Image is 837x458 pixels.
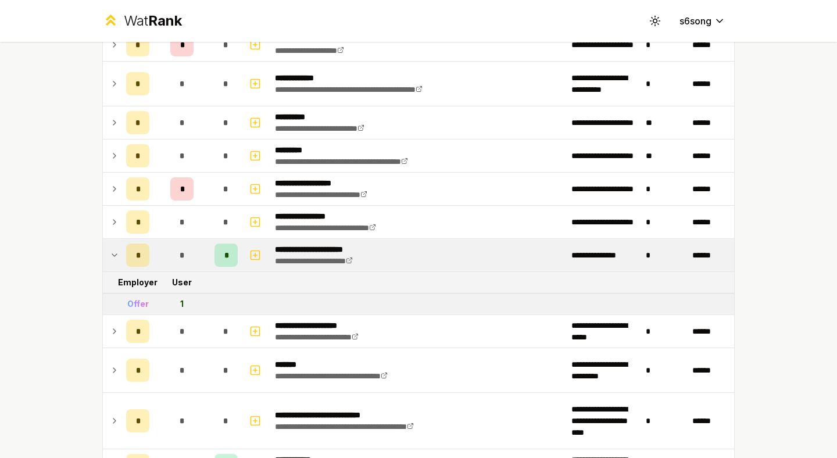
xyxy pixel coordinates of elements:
div: Offer [127,298,149,310]
span: s6song [679,14,711,28]
div: Wat [124,12,182,30]
a: WatRank [102,12,182,30]
div: 1 [180,298,184,310]
span: Rank [148,12,182,29]
td: Employer [121,272,154,293]
td: User [154,272,210,293]
button: s6song [670,10,735,31]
